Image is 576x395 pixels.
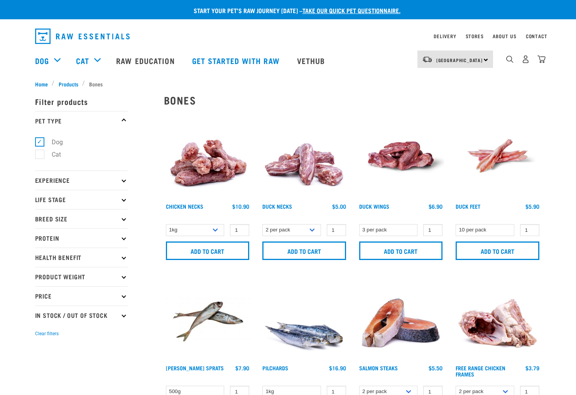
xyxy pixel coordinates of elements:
[329,365,346,371] div: $16.90
[76,55,89,66] a: Cat
[262,241,346,260] input: Add to cart
[506,56,514,63] img: home-icon-1@2x.png
[289,45,335,76] a: Vethub
[35,111,128,130] p: Pet Type
[232,203,249,209] div: $10.90
[456,241,539,260] input: Add to cart
[35,80,541,88] nav: breadcrumbs
[522,55,530,63] img: user.png
[35,80,48,88] span: Home
[466,35,484,37] a: Stores
[359,366,398,369] a: Salmon Steaks
[39,137,66,147] label: Dog
[35,80,52,88] a: Home
[164,274,252,361] img: Jack Mackarel Sparts Raw Fish For Dogs
[54,80,82,88] a: Products
[29,25,547,47] nav: dropdown navigation
[35,190,128,209] p: Life Stage
[184,45,289,76] a: Get started with Raw
[35,286,128,306] p: Price
[35,267,128,286] p: Product Weight
[429,365,443,371] div: $5.50
[525,203,539,209] div: $5.90
[108,45,184,76] a: Raw Education
[423,224,443,236] input: 1
[230,224,249,236] input: 1
[526,35,547,37] a: Contact
[520,224,539,236] input: 1
[235,365,249,371] div: $7.90
[327,224,346,236] input: 1
[35,306,128,325] p: In Stock / Out Of Stock
[59,80,78,88] span: Products
[260,112,348,200] img: Pile Of Duck Necks For Pets
[260,274,348,361] img: Four Whole Pilchards
[35,209,128,228] p: Breed Size
[422,56,432,63] img: van-moving.png
[35,29,130,44] img: Raw Essentials Logo
[302,8,400,12] a: take our quick pet questionnaire.
[525,365,539,371] div: $3.79
[434,35,456,37] a: Delivery
[357,274,445,361] img: 1148 Salmon Steaks 01
[35,170,128,190] p: Experience
[164,94,541,106] h2: Bones
[429,203,443,209] div: $6.90
[35,330,59,337] button: Clear filters
[456,366,505,375] a: Free Range Chicken Frames
[262,205,292,208] a: Duck Necks
[35,55,49,66] a: Dog
[166,366,224,369] a: [PERSON_NAME] Sprats
[454,112,541,200] img: Raw Essentials Duck Feet Raw Meaty Bones For Dogs
[262,366,288,369] a: Pilchards
[39,150,64,159] label: Cat
[35,228,128,248] p: Protein
[454,274,541,361] img: 1236 Chicken Frame Turks 01
[359,241,443,260] input: Add to cart
[35,92,128,111] p: Filter products
[537,55,546,63] img: home-icon@2x.png
[357,112,445,200] img: Raw Essentials Duck Wings Raw Meaty Bones For Pets
[436,59,483,61] span: [GEOGRAPHIC_DATA]
[166,205,203,208] a: Chicken Necks
[359,205,389,208] a: Duck Wings
[35,248,128,267] p: Health Benefit
[164,112,252,200] img: Pile Of Chicken Necks For Pets
[493,35,516,37] a: About Us
[332,203,346,209] div: $5.00
[166,241,250,260] input: Add to cart
[456,205,480,208] a: Duck Feet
